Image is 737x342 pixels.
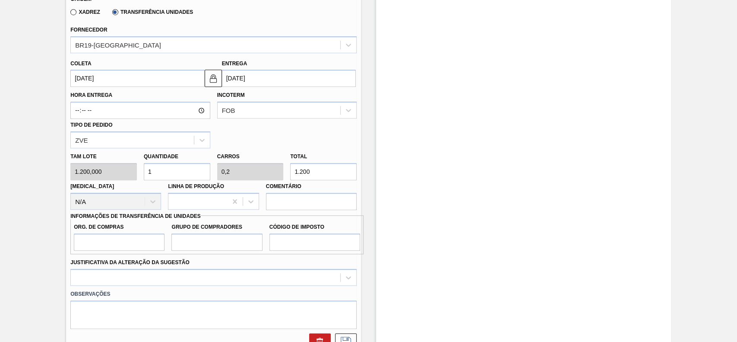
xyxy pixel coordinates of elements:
label: Xadrez [70,9,100,15]
button: locked [205,70,222,87]
label: Quantidade [144,153,178,160]
label: Fornecedor [70,27,107,33]
label: Código de Imposto [269,221,360,233]
label: Observações [70,288,357,300]
input: dd/mm/yyyy [222,70,356,87]
label: [MEDICAL_DATA] [70,183,114,189]
img: locked [208,73,218,83]
label: Transferência Unidades [112,9,193,15]
label: Entrega [222,61,247,67]
label: Tipo de pedido [70,122,112,128]
label: Total [290,153,307,160]
div: BR19-[GEOGRAPHIC_DATA] [75,41,161,48]
div: ZVE [75,136,88,144]
label: Comentário [266,180,357,193]
input: dd/mm/yyyy [70,70,204,87]
label: Coleta [70,61,91,67]
label: Grupo de Compradores [171,221,262,233]
label: Justificativa da Alteração da Sugestão [70,259,190,265]
div: FOB [222,107,235,114]
label: Incoterm [217,92,245,98]
label: Hora Entrega [70,89,210,102]
label: Tam lote [70,150,137,163]
label: Linha de Produção [168,183,224,189]
label: Informações de Transferência de Unidades [70,213,201,219]
label: Org. de Compras [74,221,164,233]
label: Carros [217,153,240,160]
